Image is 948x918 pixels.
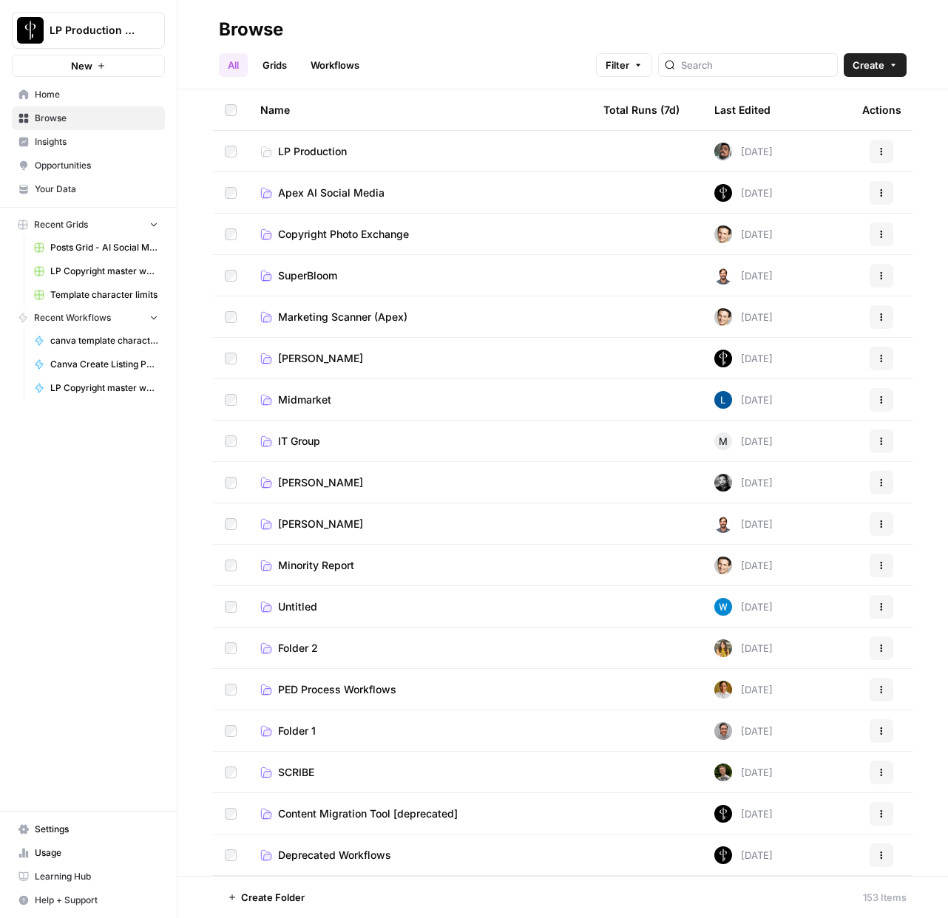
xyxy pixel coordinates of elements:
[714,722,732,740] img: 687sl25u46ey1xiwvt4n1x224os9
[260,144,580,159] a: LP Production
[714,225,773,243] div: [DATE]
[278,806,458,821] span: Content Migration Tool [deprecated]
[278,848,391,863] span: Deprecated Workflows
[278,434,320,449] span: IT Group
[596,53,652,77] button: Filter
[35,846,158,860] span: Usage
[278,310,407,324] span: Marketing Scanner (Apex)
[714,391,773,409] div: [DATE]
[714,267,773,285] div: [DATE]
[260,558,580,573] a: Minority Report
[714,598,773,616] div: [DATE]
[260,351,580,366] a: [PERSON_NAME]
[714,846,732,864] img: s490wiz4j6jcuzx6yvvs5e0w4nek
[12,214,165,236] button: Recent Grids
[27,283,165,307] a: Template character limits
[714,89,771,130] div: Last Edited
[50,23,139,38] span: LP Production Workloads
[260,475,580,490] a: [PERSON_NAME]
[35,894,158,907] span: Help + Support
[278,765,314,780] span: SCRIBE
[260,599,580,614] a: Untitled
[260,517,580,531] a: [PERSON_NAME]
[50,334,158,347] span: canva template character limit fixing
[302,53,368,77] a: Workflows
[12,12,165,49] button: Workspace: LP Production Workloads
[12,307,165,329] button: Recent Workflows
[27,376,165,400] a: LP Copyright master workflow
[714,143,732,160] img: u93l1oyz1g39q1i4vkrv6vz0p6p4
[844,53,907,77] button: Create
[34,311,111,324] span: Recent Workflows
[714,639,773,657] div: [DATE]
[714,350,773,367] div: [DATE]
[714,764,773,781] div: [DATE]
[278,227,409,242] span: Copyright Photo Exchange
[260,186,580,200] a: Apex AI Social Media
[27,259,165,283] a: LP Copyright master workflow Grid
[278,186,385,200] span: Apex AI Social Media
[17,17,44,44] img: LP Production Workloads Logo
[12,888,165,912] button: Help + Support
[35,135,158,149] span: Insights
[681,58,831,72] input: Search
[12,83,165,106] a: Home
[278,599,317,614] span: Untitled
[714,474,732,492] img: w50xlh1naze4627dnbfjqd4btcln
[278,351,363,366] span: [PERSON_NAME]
[219,885,314,909] button: Create Folder
[853,58,884,72] span: Create
[278,724,316,738] span: Folder 1
[260,848,580,863] a: Deprecated Workflows
[260,765,580,780] a: SCRIBE
[12,177,165,201] a: Your Data
[34,218,88,231] span: Recent Grids
[714,515,732,533] img: fdbthlkohqvq3b2ybzi3drh0kqcb
[714,557,773,574] div: [DATE]
[260,310,580,324] a: Marketing Scanner (Apex)
[714,639,732,657] img: jujf9ugd1y9aii76pf9yarlb26xy
[714,805,732,823] img: s490wiz4j6jcuzx6yvvs5e0w4nek
[719,434,728,449] span: M
[260,89,580,130] div: Name
[278,682,396,697] span: PED Process Workflows
[35,823,158,836] span: Settings
[714,267,732,285] img: fdbthlkohqvq3b2ybzi3drh0kqcb
[714,598,732,616] img: e6dqg6lbdbpjqp1a7mpgiwrn07v8
[714,681,773,698] div: [DATE]
[714,515,773,533] div: [DATE]
[278,517,363,531] span: [PERSON_NAME]
[35,88,158,101] span: Home
[27,236,165,259] a: Posts Grid - AI Social Media
[254,53,296,77] a: Grids
[278,144,347,159] span: LP Production
[50,241,158,254] span: Posts Grid - AI Social Media
[714,805,773,823] div: [DATE]
[863,890,907,905] div: 153 Items
[278,641,318,656] span: Folder 2
[714,143,773,160] div: [DATE]
[260,641,580,656] a: Folder 2
[714,184,773,202] div: [DATE]
[35,112,158,125] span: Browse
[260,434,580,449] a: IT Group
[260,392,580,407] a: Midmarket
[35,159,158,172] span: Opportunities
[260,268,580,283] a: SuperBloom
[219,53,248,77] a: All
[714,846,773,864] div: [DATE]
[714,722,773,740] div: [DATE]
[12,154,165,177] a: Opportunities
[35,870,158,883] span: Learning Hub
[50,265,158,278] span: LP Copyright master workflow Grid
[862,89,901,130] div: Actions
[278,268,337,283] span: SuperBloom
[714,308,732,326] img: j7temtklz6amjwtjn5shyeuwpeb0
[12,130,165,154] a: Insights
[278,392,331,407] span: Midmarket
[278,475,363,490] span: [PERSON_NAME]
[260,682,580,697] a: PED Process Workflows
[27,329,165,353] a: canva template character limit fixing
[12,841,165,865] a: Usage
[12,55,165,77] button: New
